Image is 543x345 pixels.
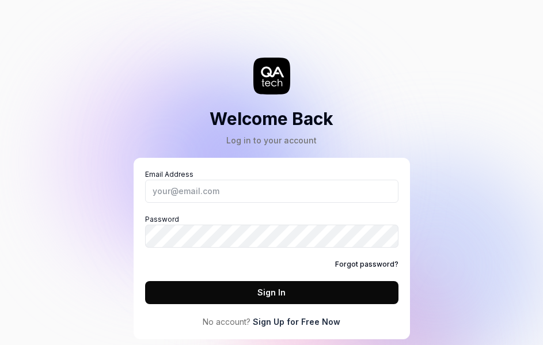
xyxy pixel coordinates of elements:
h2: Welcome Back [210,106,333,132]
span: No account? [203,316,250,328]
input: Password [145,225,398,248]
label: Email Address [145,169,398,203]
button: Sign In [145,281,398,304]
a: Forgot password? [335,259,398,270]
label: Password [145,214,398,248]
input: Email Address [145,180,398,203]
div: Log in to your account [210,134,333,146]
a: Sign Up for Free Now [253,316,340,328]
